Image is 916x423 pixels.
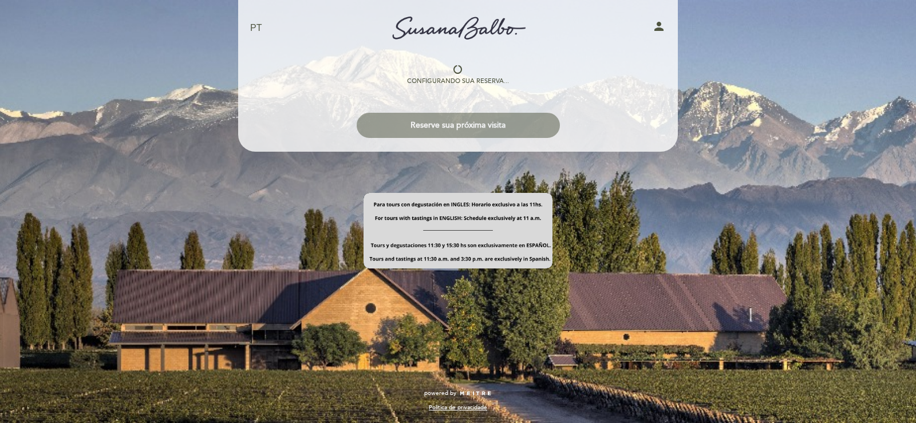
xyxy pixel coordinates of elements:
[386,13,530,44] a: Turismo [PERSON_NAME] Wines
[364,193,552,268] img: banner_1746649882.png
[407,77,509,86] div: Configurando sua reserva...
[424,389,492,397] a: powered by
[652,19,666,33] i: person
[424,389,456,397] span: powered by
[357,113,560,138] button: Reserve sua próxima visita
[459,391,492,397] img: MEITRE
[429,404,487,412] a: Política de privacidade
[652,19,666,37] button: person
